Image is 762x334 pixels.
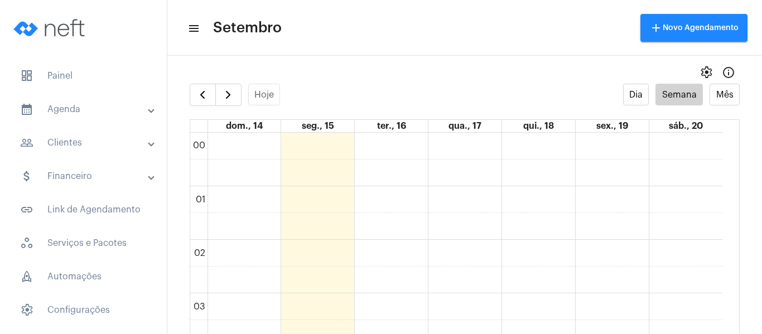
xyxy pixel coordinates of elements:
[521,120,556,132] a: 18 de setembro de 2025
[20,270,33,283] span: sidenav icon
[20,303,33,317] span: sidenav icon
[191,141,208,151] div: 00
[649,21,663,35] mat-icon: add
[623,84,649,105] button: Dia
[20,203,33,216] mat-icon: sidenav icon
[11,62,156,89] span: Painel
[649,24,739,32] span: Novo Agendamento
[191,302,208,312] div: 03
[20,170,33,183] mat-icon: sidenav icon
[11,297,156,323] span: Configurações
[375,120,408,132] a: 16 de setembro de 2025
[655,84,703,105] button: Semana
[7,163,167,190] mat-expansion-panel-header: sidenav iconFinanceiro
[300,120,336,132] a: 15 de setembro de 2025
[20,136,33,149] mat-icon: sidenav icon
[7,129,167,156] mat-expansion-panel-header: sidenav iconClientes
[722,66,735,79] mat-icon: Info
[213,19,282,37] span: Setembro
[224,120,265,132] a: 14 de setembro de 2025
[192,248,208,258] div: 02
[717,61,740,84] button: Info
[194,195,208,205] div: 01
[446,120,484,132] a: 17 de setembro de 2025
[9,6,93,50] img: logo-neft-novo-2.png
[11,230,156,256] span: Serviços e Pacotes
[20,236,33,250] span: sidenav icon
[187,22,199,35] mat-icon: sidenav icon
[640,14,747,42] button: Novo Agendamento
[7,96,167,123] mat-expansion-panel-header: sidenav iconAgenda
[20,170,149,183] mat-panel-title: Financeiro
[594,120,630,132] a: 19 de setembro de 2025
[248,84,281,105] button: Hoje
[20,136,149,149] mat-panel-title: Clientes
[710,84,740,105] button: Mês
[11,263,156,290] span: Automações
[11,196,156,223] span: Link de Agendamento
[20,103,33,116] mat-icon: sidenav icon
[667,120,705,132] a: 20 de setembro de 2025
[215,84,242,106] button: Próximo Semana
[190,84,216,106] button: Semana Anterior
[695,61,717,84] button: settings
[700,66,713,79] span: settings
[20,69,33,83] span: sidenav icon
[20,103,149,116] mat-panel-title: Agenda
